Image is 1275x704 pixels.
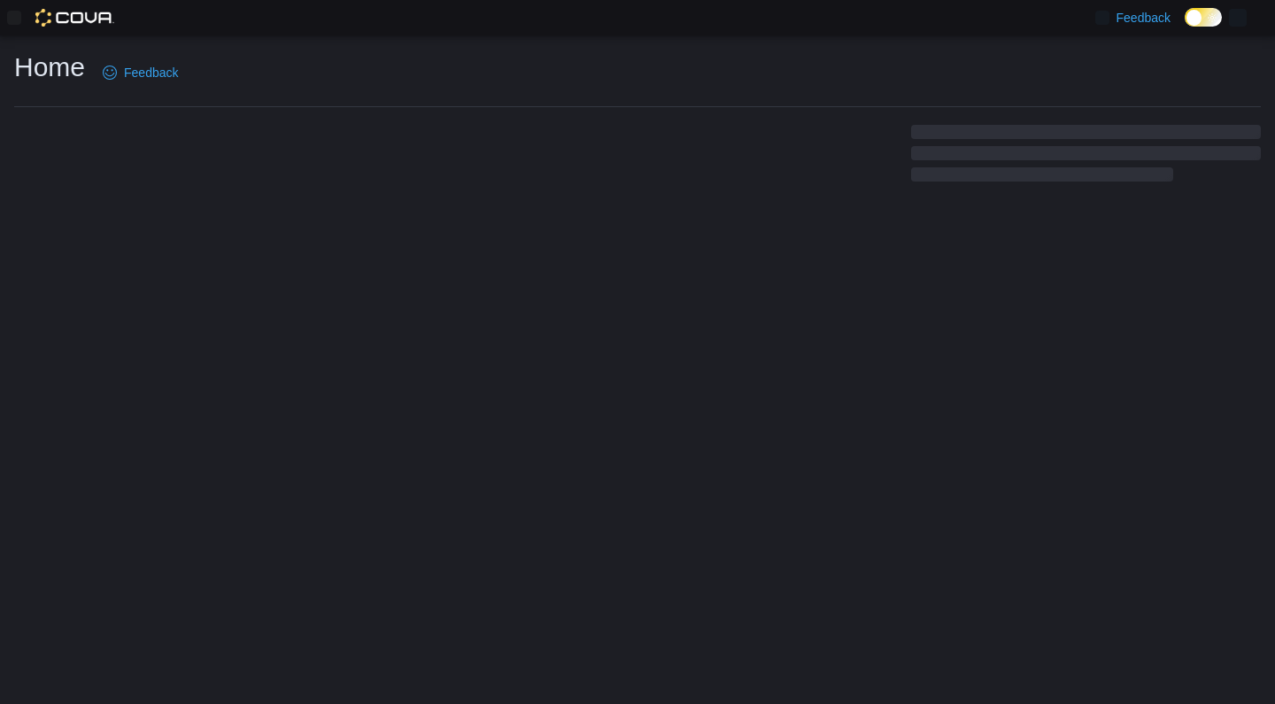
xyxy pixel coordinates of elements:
[1117,9,1171,27] span: Feedback
[14,50,85,85] h1: Home
[911,128,1261,185] span: Loading
[124,64,178,81] span: Feedback
[1185,8,1222,27] input: Dark Mode
[96,55,185,90] a: Feedback
[35,9,114,27] img: Cova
